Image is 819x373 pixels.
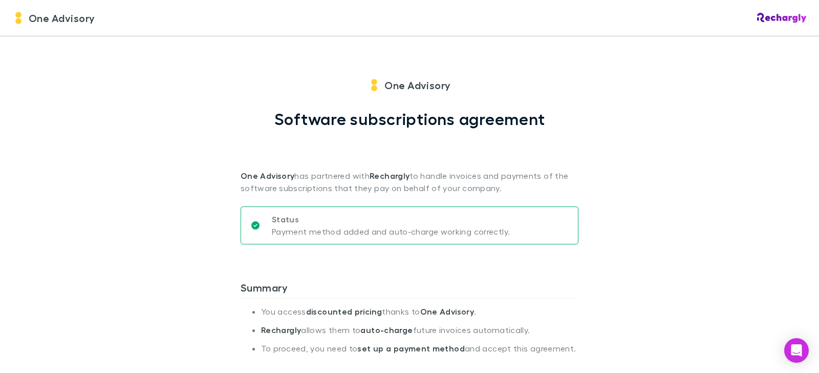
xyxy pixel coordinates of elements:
[29,10,95,26] span: One Advisory
[370,171,409,181] strong: Rechargly
[368,79,380,91] img: One Advisory's Logo
[272,225,510,238] p: Payment method added and auto-charge working correctly.
[241,281,578,298] h3: Summary
[261,306,578,325] li: You access thanks to .
[357,343,464,354] strong: set up a payment method
[420,306,474,317] strong: One Advisory
[784,338,809,363] div: Open Intercom Messenger
[272,213,510,225] p: Status
[274,109,545,129] h1: Software subscriptions agreement
[12,12,25,24] img: One Advisory's Logo
[306,306,382,317] strong: discounted pricing
[384,77,451,93] span: One Advisory
[261,325,578,343] li: allows them to future invoices automatically.
[360,325,413,335] strong: auto-charge
[261,325,301,335] strong: Rechargly
[757,13,807,23] img: Rechargly Logo
[241,129,578,194] p: has partnered with to handle invoices and payments of the software subscriptions that they pay on...
[261,343,578,362] li: To proceed, you need to and accept this agreement.
[241,171,294,181] strong: One Advisory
